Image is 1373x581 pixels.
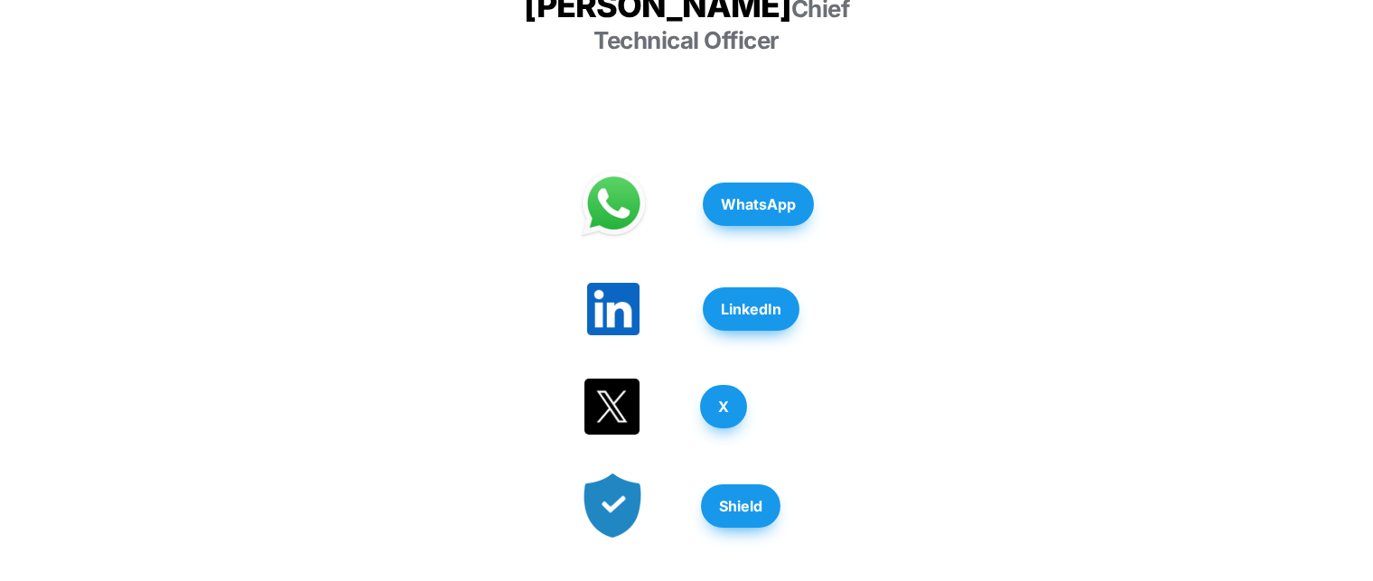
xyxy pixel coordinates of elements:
a: X [700,376,747,437]
a: WhatsApp [703,173,814,235]
strong: LinkedIn [721,300,781,318]
button: X [700,385,747,428]
a: LinkedIn [703,278,799,340]
strong: WhatsApp [721,195,796,213]
button: Shield [701,484,780,528]
button: WhatsApp [703,183,814,226]
strong: X [718,398,729,416]
button: LinkedIn [703,287,799,331]
a: Shield [701,475,780,537]
strong: Shield [719,497,762,515]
